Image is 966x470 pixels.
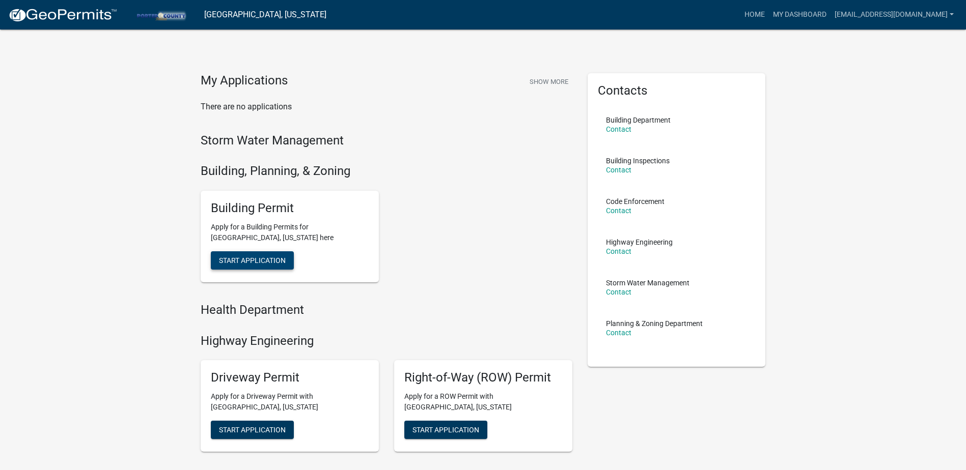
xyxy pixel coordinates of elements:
[404,391,562,413] p: Apply for a ROW Permit with [GEOGRAPHIC_DATA], [US_STATE]
[404,370,562,385] h5: Right-of-Way (ROW) Permit
[831,5,958,24] a: [EMAIL_ADDRESS][DOMAIN_NAME]
[211,391,369,413] p: Apply for a Driveway Permit with [GEOGRAPHIC_DATA], [US_STATE]
[606,279,689,286] p: Storm Water Management
[219,256,286,264] span: Start Application
[740,5,769,24] a: Home
[606,288,631,296] a: Contact
[598,83,756,98] h5: Contacts
[606,320,703,327] p: Planning & Zoning Department
[526,73,572,90] button: Show More
[606,239,673,246] p: Highway Engineering
[606,116,671,124] p: Building Department
[204,6,326,23] a: [GEOGRAPHIC_DATA], [US_STATE]
[125,8,196,21] img: Porter County, Indiana
[606,166,631,174] a: Contact
[412,426,479,434] span: Start Application
[606,207,631,215] a: Contact
[211,222,369,243] p: Apply for a Building Permits for [GEOGRAPHIC_DATA], [US_STATE] here
[769,5,831,24] a: My Dashboard
[606,157,670,164] p: Building Inspections
[201,164,572,179] h4: Building, Planning, & Zoning
[404,421,487,439] button: Start Application
[606,125,631,133] a: Contact
[219,426,286,434] span: Start Application
[201,101,572,113] p: There are no applications
[211,251,294,270] button: Start Application
[201,303,572,317] h4: Health Department
[606,247,631,255] a: Contact
[201,334,572,348] h4: Highway Engineering
[606,198,665,205] p: Code Enforcement
[606,329,631,337] a: Contact
[201,133,572,148] h4: Storm Water Management
[201,73,288,89] h4: My Applications
[211,370,369,385] h5: Driveway Permit
[211,421,294,439] button: Start Application
[211,201,369,216] h5: Building Permit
